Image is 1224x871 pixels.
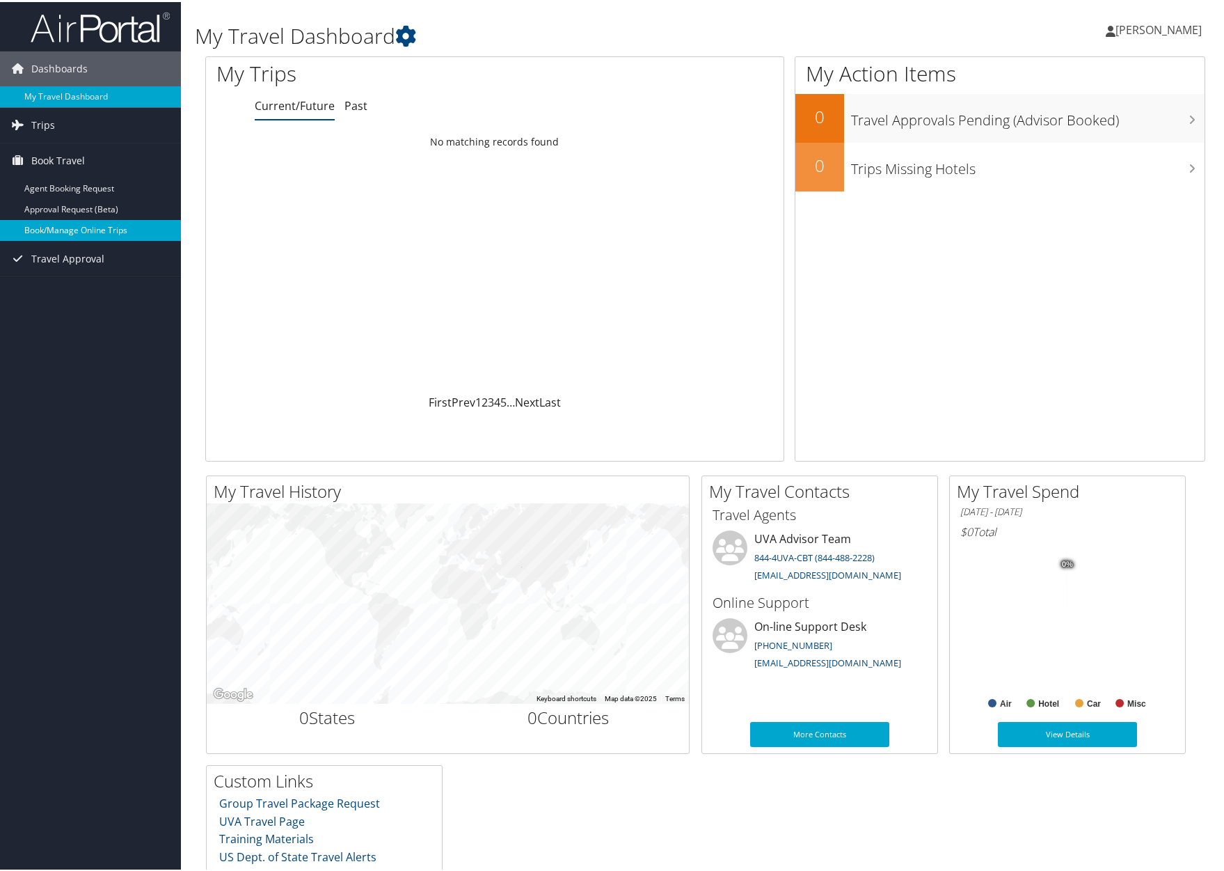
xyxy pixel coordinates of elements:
[960,522,1175,537] h6: Total
[31,49,88,84] span: Dashboards
[214,478,689,501] h2: My Travel History
[706,616,934,673] li: On-line Support Desk
[31,141,85,176] span: Book Travel
[31,106,55,141] span: Trips
[217,704,438,728] h2: States
[219,794,380,809] a: Group Travel Package Request
[795,57,1205,86] h1: My Action Items
[960,522,973,537] span: $0
[605,693,657,700] span: Map data ©2025
[31,9,170,42] img: airportal-logo.png
[539,393,561,408] a: Last
[219,829,314,845] a: Training Materials
[210,684,256,702] img: Google
[482,393,488,408] a: 2
[1115,20,1202,36] span: [PERSON_NAME]
[665,693,685,700] a: Terms (opens in new tab)
[795,152,844,175] h2: 0
[515,393,539,408] a: Next
[795,92,1205,141] a: 0Travel Approvals Pending (Advisor Booked)
[494,393,500,408] a: 4
[960,503,1175,517] h6: [DATE] - [DATE]
[754,637,832,650] a: [PHONE_NUMBER]
[255,96,335,111] a: Current/Future
[1127,697,1146,707] text: Misc
[1000,697,1012,707] text: Air
[210,684,256,702] a: Open this area in Google Maps (opens a new window)
[452,393,475,408] a: Prev
[475,393,482,408] a: 1
[429,393,452,408] a: First
[488,393,494,408] a: 3
[1038,697,1059,707] text: Hotel
[754,654,901,667] a: [EMAIL_ADDRESS][DOMAIN_NAME]
[754,567,901,579] a: [EMAIL_ADDRESS][DOMAIN_NAME]
[1087,697,1101,707] text: Car
[214,767,442,791] h2: Custom Links
[31,240,104,274] span: Travel Approval
[206,127,784,152] td: No matching records found
[713,591,927,611] h3: Online Support
[299,704,309,727] span: 0
[219,812,305,827] a: UVA Travel Page
[537,692,596,702] button: Keyboard shortcuts
[527,704,537,727] span: 0
[1106,7,1216,49] a: [PERSON_NAME]
[851,102,1205,128] h3: Travel Approvals Pending (Advisor Booked)
[219,847,376,863] a: US Dept. of State Travel Alerts
[344,96,367,111] a: Past
[195,19,875,49] h1: My Travel Dashboard
[706,528,934,586] li: UVA Advisor Team
[216,57,532,86] h1: My Trips
[851,150,1205,177] h3: Trips Missing Hotels
[750,720,889,745] a: More Contacts
[507,393,515,408] span: …
[713,503,927,523] h3: Travel Agents
[754,549,875,562] a: 844-4UVA-CBT (844-488-2228)
[459,704,679,728] h2: Countries
[998,720,1137,745] a: View Details
[795,103,844,127] h2: 0
[500,393,507,408] a: 5
[957,478,1185,501] h2: My Travel Spend
[1062,558,1073,567] tspan: 0%
[709,478,937,501] h2: My Travel Contacts
[795,141,1205,189] a: 0Trips Missing Hotels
